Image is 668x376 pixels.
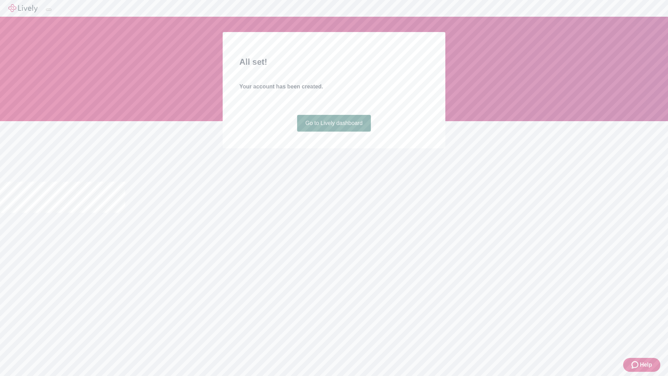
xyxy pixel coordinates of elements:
[631,361,640,369] svg: Zendesk support icon
[297,115,371,132] a: Go to Lively dashboard
[623,358,660,372] button: Zendesk support iconHelp
[239,83,429,91] h4: Your account has been created.
[46,9,51,11] button: Log out
[239,56,429,68] h2: All set!
[640,361,652,369] span: Help
[8,4,38,13] img: Lively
